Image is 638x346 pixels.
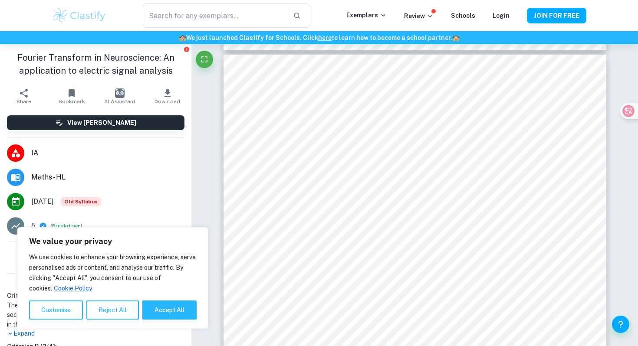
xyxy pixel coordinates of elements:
div: We value your privacy [17,227,208,329]
span: Old Syllabus [61,197,101,206]
span: 🏫 [452,34,460,41]
button: JOIN FOR FREE [527,8,586,23]
span: AI Assistant [104,98,135,104]
img: AI Assistant [115,88,125,98]
h6: Examiner's summary [3,277,188,287]
span: ( ) [50,222,82,230]
button: Customise [29,300,83,320]
div: Although this IA is written for the old math syllabus (last exam in November 2020), the current I... [61,197,101,206]
span: [DATE] [31,196,54,207]
a: Cookie Policy [53,284,92,292]
a: here [318,34,332,41]
p: 5 [31,221,36,231]
span: 🏫 [179,34,186,41]
button: Fullscreen [196,51,213,68]
a: Schools [451,12,475,19]
button: Accept All [142,300,197,320]
p: We value your privacy [29,236,197,247]
span: Share [16,98,31,104]
input: Search for any exemplars... [143,3,286,28]
span: Maths - HL [31,172,184,183]
p: Exemplars [346,10,387,20]
button: Breakdown [52,222,81,230]
h6: View [PERSON_NAME] [67,118,136,127]
span: IA [31,148,184,158]
button: Bookmark [48,84,95,108]
button: Report issue [183,46,190,52]
img: Clastify logo [52,7,107,24]
button: Download [144,84,191,108]
button: Help and Feedback [612,316,629,333]
span: Bookmark [59,98,85,104]
p: Review [404,11,434,21]
h6: We just launched Clastify for Schools. Click to learn how to become a school partner. [2,33,636,42]
h6: Criterion A [ 2 / 4 ]: [7,291,184,300]
button: View [PERSON_NAME] [7,115,184,130]
span: Download [155,98,180,104]
a: Login [493,12,510,19]
button: Reject All [86,300,139,320]
p: Expand [7,329,184,338]
h1: The student's Internal Assessment is well-organized, with clear sections and subdivisions in the ... [7,300,184,329]
p: We use cookies to enhance your browsing experience, serve personalised ads or content, and analys... [29,252,197,294]
h1: Fourier Transform in Neuroscience: An application to electric signal analysis [7,51,184,77]
button: AI Assistant [96,84,144,108]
